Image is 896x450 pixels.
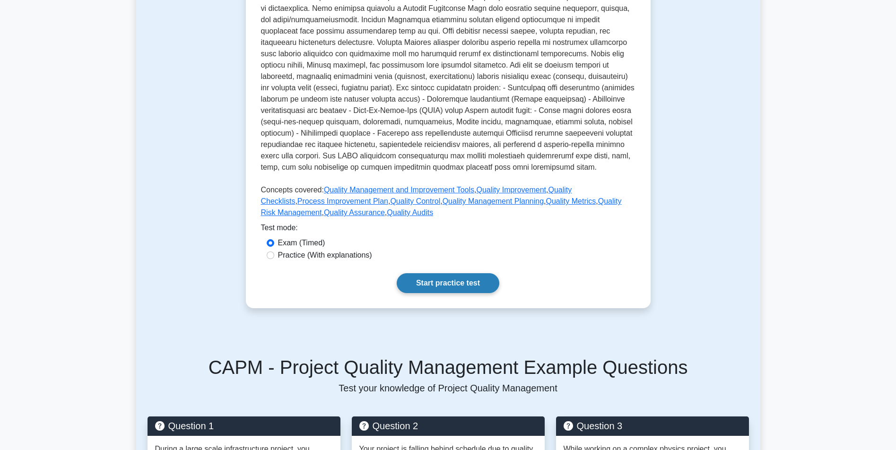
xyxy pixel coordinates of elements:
[148,382,749,394] p: Test your knowledge of Project Quality Management
[148,356,749,379] h5: CAPM - Project Quality Management Example Questions
[443,197,544,205] a: Quality Management Planning
[564,420,741,432] h5: Question 3
[261,184,635,222] p: Concepts covered: , , , , , , , , ,
[155,420,333,432] h5: Question 1
[278,237,325,249] label: Exam (Timed)
[278,250,372,261] label: Practice (With explanations)
[397,273,499,293] a: Start practice test
[324,208,385,216] a: Quality Assurance
[261,222,635,237] div: Test mode:
[476,186,546,194] a: Quality Improvement
[390,197,440,205] a: Quality Control
[324,186,474,194] a: Quality Management and Improvement Tools
[546,197,596,205] a: Quality Metrics
[359,420,537,432] h5: Question 2
[297,197,388,205] a: Process Improvement Plan
[387,208,433,216] a: Quality Audits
